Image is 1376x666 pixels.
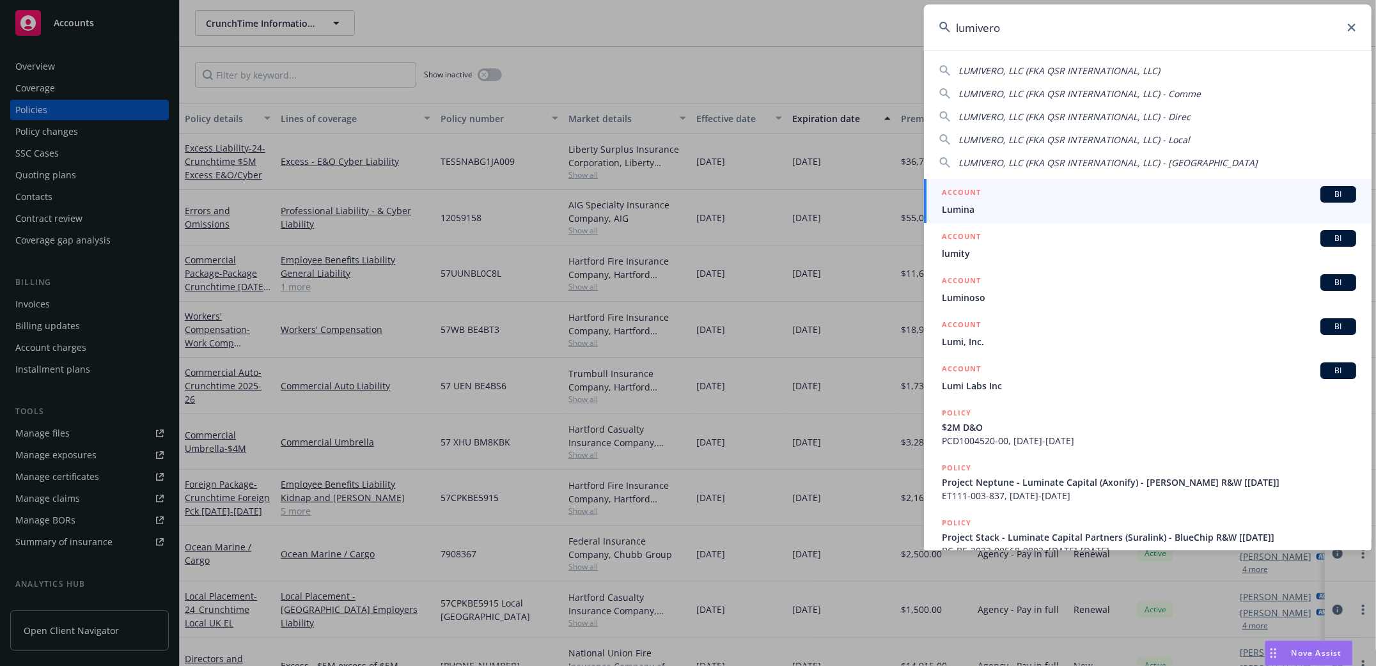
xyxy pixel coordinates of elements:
[942,379,1356,392] span: Lumi Labs Inc
[942,362,981,378] h5: ACCOUNT
[942,247,1356,260] span: lumity
[942,186,981,201] h5: ACCOUNT
[942,291,1356,304] span: Luminoso
[924,399,1372,454] a: POLICY$2M D&OPCD1004520-00, [DATE]-[DATE]
[924,267,1372,311] a: ACCOUNTBILuminoso
[942,407,971,419] h5: POLICY
[1325,233,1351,244] span: BI
[958,111,1191,123] span: LUMIVERO, LLC (FKA QSR INTERNATIONAL, LLC) - Direc
[1265,641,1281,665] div: Drag to move
[1325,365,1351,376] span: BI
[942,489,1356,502] span: ET111-003-837, [DATE]-[DATE]
[958,157,1258,169] span: LUMIVERO, LLC (FKA QSR INTERNATIONAL, LLC) - [GEOGRAPHIC_DATA]
[1265,640,1353,666] button: Nova Assist
[924,454,1372,509] a: POLICYProject Neptune - Luminate Capital (Axonify) - [PERSON_NAME] R&W [[DATE]]ET111-003-837, [DA...
[924,4,1372,50] input: Search...
[958,134,1190,146] span: LUMIVERO, LLC (FKA QSR INTERNATIONAL, LLC) - Local
[924,509,1372,564] a: POLICYProject Stack - Luminate Capital Partners (Suralink) - BlueChip R&W [[DATE]]BC-BS-2022-9956...
[942,335,1356,348] span: Lumi, Inc.
[942,434,1356,447] span: PCD1004520-00, [DATE]-[DATE]
[958,65,1160,77] span: LUMIVERO, LLC (FKA QSR INTERNATIONAL, LLC)
[924,355,1372,399] a: ACCOUNTBILumi Labs Inc
[942,230,981,245] h5: ACCOUNT
[1325,277,1351,288] span: BI
[942,461,971,474] h5: POLICY
[924,311,1372,355] a: ACCOUNTBILumi, Inc.
[942,318,981,334] h5: ACCOUNT
[924,179,1372,223] a: ACCOUNTBILumina
[1325,321,1351,332] span: BI
[958,88,1201,100] span: LUMIVERO, LLC (FKA QSR INTERNATIONAL, LLC) - Comme
[942,544,1356,557] span: BC-BS-2022-99568-0802, [DATE]-[DATE]
[942,421,1356,434] span: $2M D&O
[1292,647,1342,658] span: Nova Assist
[924,223,1372,267] a: ACCOUNTBIlumity
[942,530,1356,544] span: Project Stack - Luminate Capital Partners (Suralink) - BlueChip R&W [[DATE]]
[942,476,1356,489] span: Project Neptune - Luminate Capital (Axonify) - [PERSON_NAME] R&W [[DATE]]
[942,203,1356,216] span: Lumina
[942,516,971,529] h5: POLICY
[942,274,981,290] h5: ACCOUNT
[1325,189,1351,200] span: BI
